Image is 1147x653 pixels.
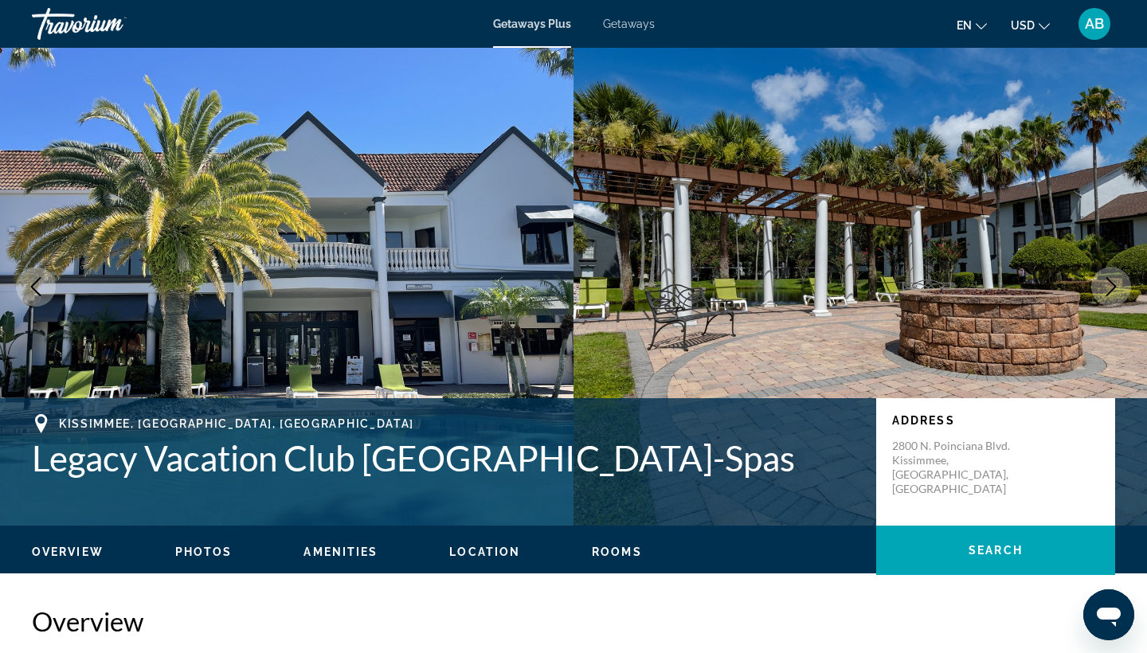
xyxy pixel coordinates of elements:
[32,545,104,559] button: Overview
[449,545,520,558] span: Location
[592,545,642,559] button: Rooms
[303,545,378,558] span: Amenities
[892,414,1099,427] p: Address
[603,18,655,30] a: Getaways
[32,605,1115,637] h2: Overview
[493,18,571,30] a: Getaways Plus
[592,545,642,558] span: Rooms
[32,437,860,479] h1: Legacy Vacation Club [GEOGRAPHIC_DATA]-Spas
[1091,267,1131,307] button: Next image
[957,19,972,32] span: en
[969,544,1023,557] span: Search
[892,439,1020,496] p: 2800 N. Poinciana Blvd. Kissimmee, [GEOGRAPHIC_DATA], [GEOGRAPHIC_DATA]
[1011,14,1050,37] button: Change currency
[1074,7,1115,41] button: User Menu
[876,526,1115,575] button: Search
[32,545,104,558] span: Overview
[303,545,378,559] button: Amenities
[449,545,520,559] button: Location
[1011,19,1035,32] span: USD
[59,417,414,430] span: Kissimmee, [GEOGRAPHIC_DATA], [GEOGRAPHIC_DATA]
[175,545,233,559] button: Photos
[32,3,191,45] a: Travorium
[957,14,987,37] button: Change language
[16,267,56,307] button: Previous image
[1085,16,1104,32] span: AB
[175,545,233,558] span: Photos
[1083,589,1134,640] iframe: Bouton de lancement de la fenêtre de messagerie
